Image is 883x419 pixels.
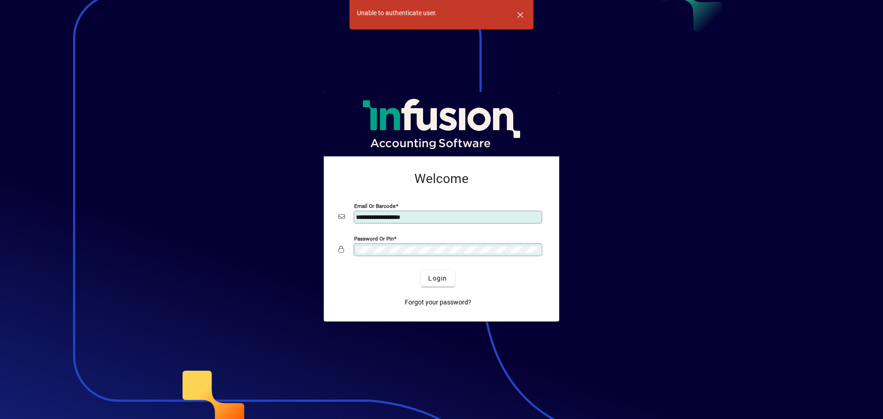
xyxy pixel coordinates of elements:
[354,235,394,242] mat-label: Password or Pin
[428,274,447,283] span: Login
[338,171,545,187] h2: Welcome
[509,4,531,26] button: Dismiss
[357,8,437,18] div: Unable to authenticate user.
[405,298,471,307] span: Forgot your password?
[354,203,396,209] mat-label: Email or Barcode
[401,294,475,310] a: Forgot your password?
[421,270,454,287] button: Login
